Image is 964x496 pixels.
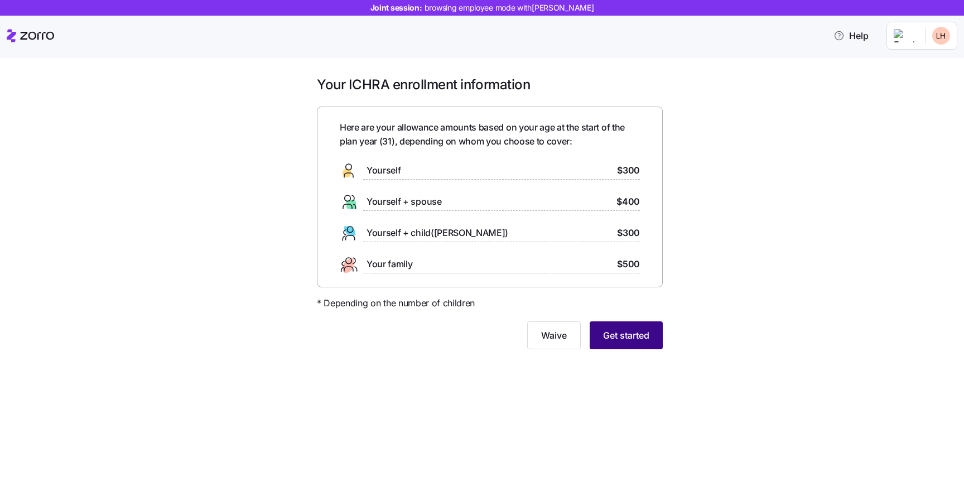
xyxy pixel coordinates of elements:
[603,329,649,342] span: Get started
[317,76,663,93] h1: Your ICHRA enrollment information
[932,27,950,45] img: bf62bc3ceb14ea8c318f25a0ce4a2513
[617,257,640,271] span: $500
[617,226,640,240] span: $300
[894,29,916,42] img: Employer logo
[825,25,878,47] button: Help
[541,329,567,342] span: Waive
[367,163,401,177] span: Yourself
[616,195,640,209] span: $400
[370,2,594,13] span: Joint session:
[367,226,508,240] span: Yourself + child([PERSON_NAME])
[617,163,640,177] span: $300
[590,321,663,349] button: Get started
[367,257,412,271] span: Your family
[833,29,869,42] span: Help
[317,296,475,310] span: * Depending on the number of children
[340,121,640,148] span: Here are your allowance amounts based on your age at the start of the plan year ( 31 ), depending...
[527,321,581,349] button: Waive
[425,2,594,13] span: browsing employee mode with [PERSON_NAME]
[367,195,442,209] span: Yourself + spouse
